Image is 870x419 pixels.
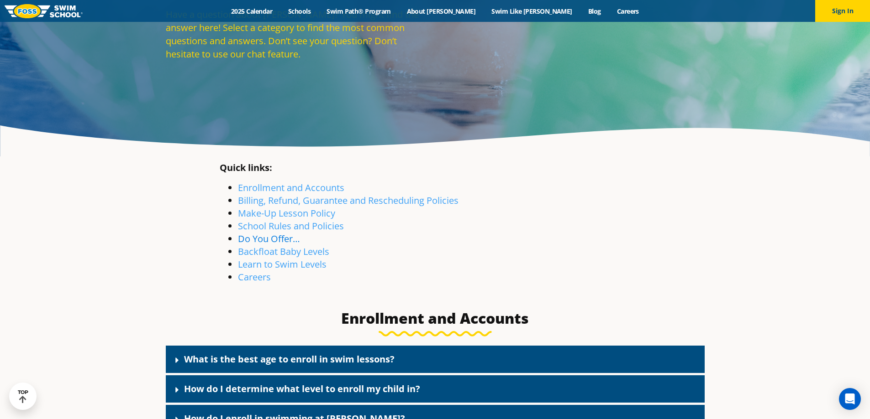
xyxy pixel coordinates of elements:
[238,258,327,270] a: Learn to Swim Levels
[609,7,647,16] a: Careers
[238,207,335,219] a: Make-Up Lesson Policy
[220,309,651,327] h3: Enrollment and Accounts
[399,7,484,16] a: About [PERSON_NAME]
[839,388,861,410] div: Open Intercom Messenger
[280,7,319,16] a: Schools
[184,353,395,365] a: What is the best age to enroll in swim lessons?
[184,383,420,395] a: How do I determine what level to enroll my child in?
[166,8,431,61] p: Have a question about [PERSON_NAME]? You might find the answer here! Select a category to find th...
[319,7,399,16] a: Swim Path® Program
[5,4,83,18] img: FOSS Swim School Logo
[238,245,329,258] a: Backfloat Baby Levels
[166,346,705,373] div: What is the best age to enroll in swim lessons?
[220,161,272,174] strong: Quick links:
[580,7,609,16] a: Blog
[238,194,459,207] a: Billing, Refund, Guarantee and Rescheduling Policies
[238,271,271,283] a: Careers
[18,389,28,403] div: TOP
[238,220,344,232] a: School Rules and Policies
[223,7,280,16] a: 2025 Calendar
[238,233,300,245] a: Do You Offer…
[484,7,580,16] a: Swim Like [PERSON_NAME]
[238,181,344,194] a: Enrollment and Accounts
[166,375,705,403] div: How do I determine what level to enroll my child in?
